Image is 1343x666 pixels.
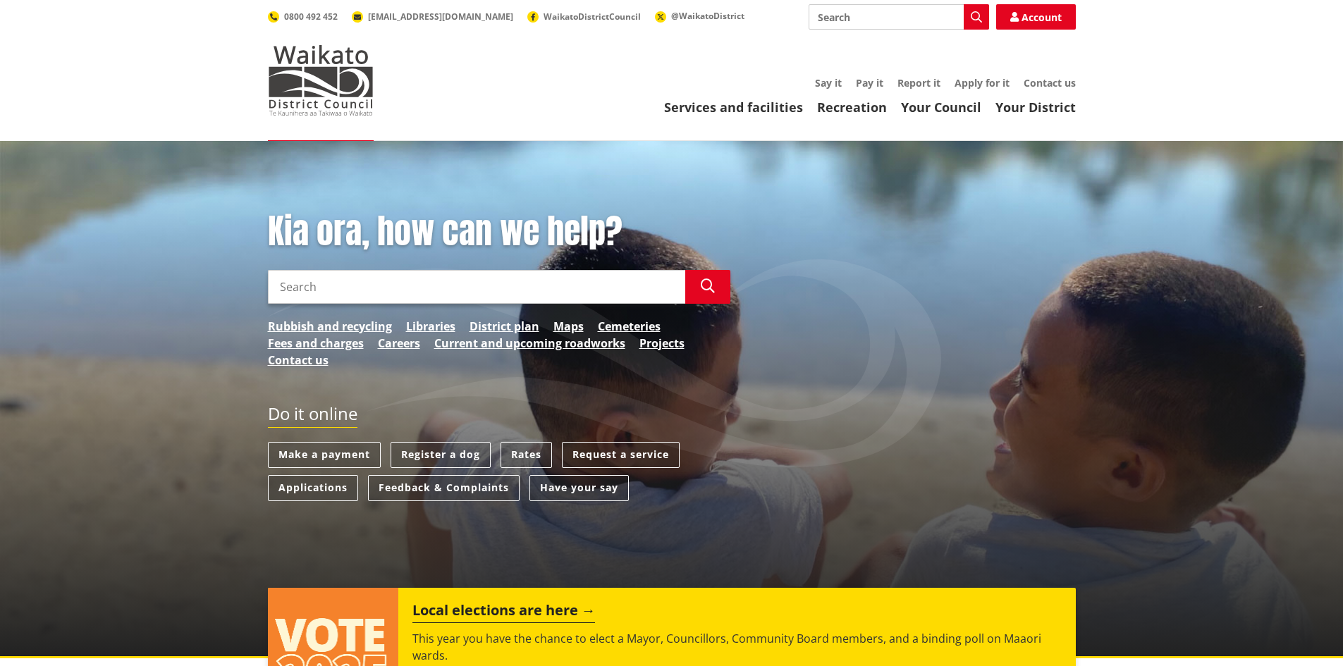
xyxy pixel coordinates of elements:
a: Your District [995,99,1076,116]
a: Have your say [529,475,629,501]
a: Say it [815,76,842,90]
span: 0800 492 452 [284,11,338,23]
a: Rubbish and recycling [268,318,392,335]
p: This year you have the chance to elect a Mayor, Councillors, Community Board members, and a bindi... [412,630,1061,664]
a: Register a dog [391,442,491,468]
h1: Kia ora, how can we help? [268,211,730,252]
a: Contact us [1024,76,1076,90]
a: District plan [470,318,539,335]
a: Projects [639,335,685,352]
h2: Local elections are here [412,602,595,623]
a: Pay it [856,76,883,90]
h2: Do it online [268,404,357,428]
a: Contact us [268,352,329,369]
a: Account [996,4,1076,30]
a: Libraries [406,318,455,335]
input: Search input [809,4,989,30]
a: Cemeteries [598,318,661,335]
a: Recreation [817,99,887,116]
a: Make a payment [268,442,381,468]
a: Services and facilities [664,99,803,116]
input: Search input [268,270,685,304]
span: @WaikatoDistrict [671,10,744,22]
a: Careers [378,335,420,352]
span: WaikatoDistrictCouncil [544,11,641,23]
a: Maps [553,318,584,335]
a: Rates [501,442,552,468]
a: Applications [268,475,358,501]
a: Apply for it [955,76,1010,90]
span: [EMAIL_ADDRESS][DOMAIN_NAME] [368,11,513,23]
a: @WaikatoDistrict [655,10,744,22]
a: 0800 492 452 [268,11,338,23]
a: WaikatoDistrictCouncil [527,11,641,23]
a: Report it [897,76,940,90]
a: [EMAIL_ADDRESS][DOMAIN_NAME] [352,11,513,23]
a: Current and upcoming roadworks [434,335,625,352]
a: Request a service [562,442,680,468]
a: Feedback & Complaints [368,475,520,501]
img: Waikato District Council - Te Kaunihera aa Takiwaa o Waikato [268,45,374,116]
a: Your Council [901,99,981,116]
a: Fees and charges [268,335,364,352]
